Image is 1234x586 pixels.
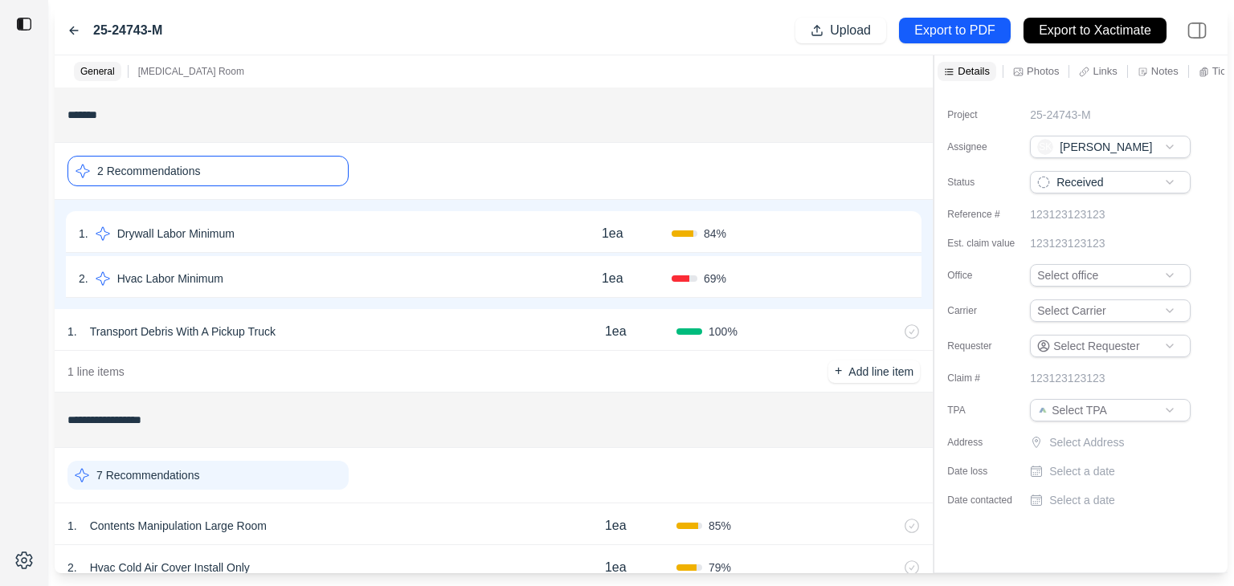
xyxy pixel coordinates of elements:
p: Hvac Cold Air Cover Install Only [84,556,256,579]
p: 123123123123 [1030,235,1105,251]
img: right-panel.svg [1179,13,1215,48]
p: 2 . [79,271,88,287]
p: Select Address [1049,434,1194,450]
p: Transport Debris With A Pickup Truck [84,320,282,343]
p: [MEDICAL_DATA] Room [138,65,244,78]
label: Requester [947,340,1028,352]
label: Office [947,269,1028,282]
label: Date loss [947,465,1028,478]
p: Drywall Labor Minimum [111,222,241,245]
button: Upload [795,18,886,43]
p: Export to Xactimate [1039,22,1151,40]
span: 69 % [704,271,726,287]
p: Upload [830,22,871,40]
label: Address [947,436,1028,449]
p: 1ea [605,558,627,577]
p: 1ea [605,322,627,341]
span: 85 % [709,518,731,534]
label: Est. claim value [947,237,1028,250]
p: General [80,65,115,78]
p: 1 . [67,324,77,340]
p: + [835,362,842,380]
button: +Add line item [828,360,920,383]
p: Add line item [848,364,913,380]
p: 1ea [602,224,623,243]
p: Select a date [1049,463,1115,479]
p: 123123123123 [1030,370,1105,386]
p: 1 . [79,226,88,242]
button: Export to Xactimate [1024,18,1167,43]
p: Contents Manipulation Large Room [84,515,273,537]
p: Photos [1027,64,1059,78]
img: toggle sidebar [16,16,32,32]
p: 123123123123 [1030,206,1105,222]
label: 25-24743-M [93,21,162,40]
label: Claim # [947,372,1028,385]
button: Export to PDF [899,18,1011,43]
p: 7 Recommendations [96,467,199,483]
p: Details [958,64,990,78]
span: 79 % [709,560,731,576]
p: 1ea [602,269,623,288]
p: Export to PDF [914,22,995,40]
p: 1 . [67,518,77,534]
p: Select a date [1049,492,1115,508]
p: Links [1093,64,1117,78]
label: Project [947,108,1028,121]
label: Status [947,176,1028,189]
p: 2 Recommendations [97,163,200,179]
label: TPA [947,404,1028,417]
label: Reference # [947,208,1028,221]
label: Date contacted [947,494,1028,507]
span: 100 % [709,324,738,340]
p: 25-24743-M [1030,107,1091,123]
label: Carrier [947,304,1028,317]
label: Assignee [947,140,1028,153]
p: 2 . [67,560,77,576]
p: 1 line items [67,364,125,380]
p: Hvac Labor Minimum [111,267,230,290]
span: 84 % [704,226,726,242]
p: 1ea [605,516,627,535]
p: Notes [1151,64,1179,78]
